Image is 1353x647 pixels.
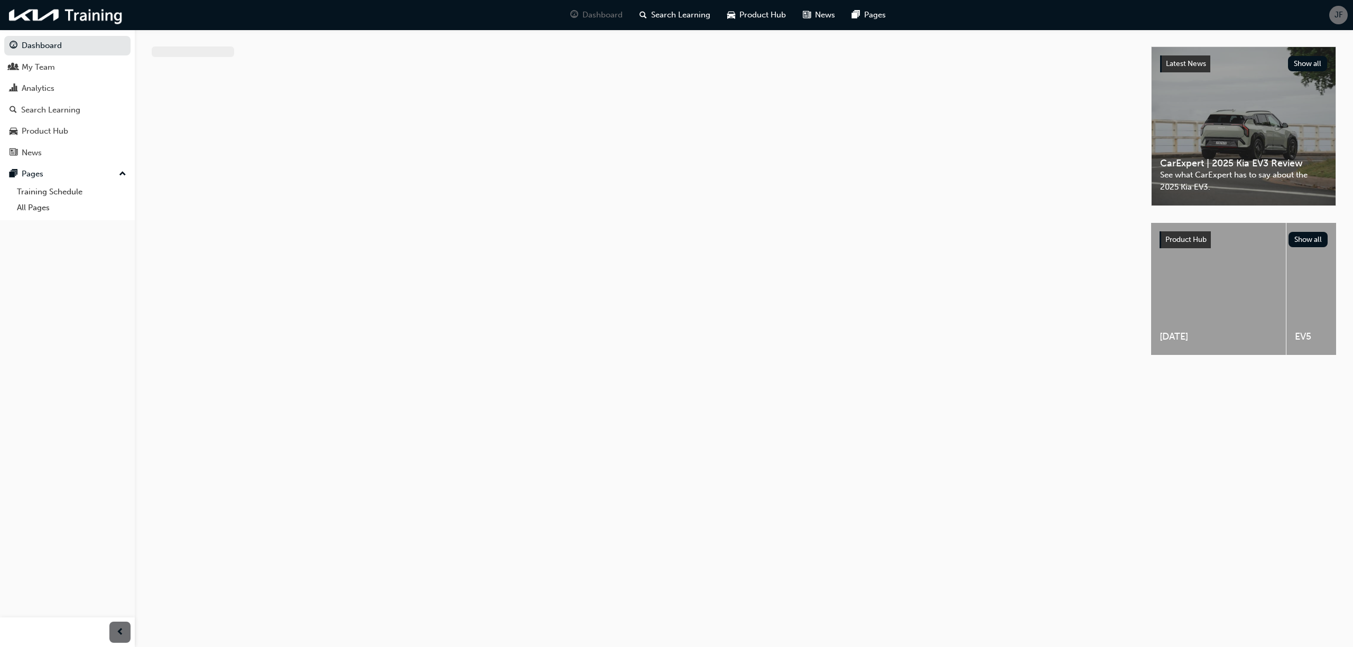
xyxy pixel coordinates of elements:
span: guage-icon [570,8,578,22]
a: Latest NewsShow all [1160,55,1327,72]
span: Dashboard [582,9,623,21]
span: people-icon [10,63,17,72]
div: Search Learning [21,104,80,116]
a: News [4,143,131,163]
span: Pages [864,9,886,21]
a: Analytics [4,79,131,98]
a: car-iconProduct Hub [719,4,794,26]
button: Show all [1288,56,1328,71]
a: Dashboard [4,36,131,55]
span: guage-icon [10,41,17,51]
span: news-icon [10,148,17,158]
span: car-icon [727,8,735,22]
a: pages-iconPages [844,4,894,26]
a: Search Learning [4,100,131,120]
button: Show all [1289,232,1328,247]
span: [DATE] [1160,331,1277,343]
span: See what CarExpert has to say about the 2025 Kia EV3. [1160,169,1327,193]
span: search-icon [10,106,17,115]
span: pages-icon [852,8,860,22]
button: Pages [4,164,131,184]
span: car-icon [10,127,17,136]
a: search-iconSearch Learning [631,4,719,26]
span: Latest News [1166,59,1206,68]
div: My Team [22,61,55,73]
span: Product Hub [739,9,786,21]
a: [DATE] [1151,223,1286,355]
span: up-icon [119,167,126,181]
a: My Team [4,58,131,77]
a: Latest NewsShow allCarExpert | 2025 Kia EV3 ReviewSee what CarExpert has to say about the 2025 Ki... [1151,46,1336,206]
span: pages-icon [10,170,17,179]
span: Product Hub [1165,235,1207,244]
span: chart-icon [10,84,17,93]
div: News [22,147,42,159]
a: Training Schedule [13,184,131,200]
span: prev-icon [116,626,124,639]
a: news-iconNews [794,4,844,26]
div: Analytics [22,82,54,95]
span: Search Learning [651,9,710,21]
span: news-icon [803,8,811,22]
div: Product Hub [22,125,68,137]
a: Product HubShow all [1160,231,1328,248]
span: CarExpert | 2025 Kia EV3 Review [1160,157,1327,170]
span: JF [1335,9,1343,21]
button: JF [1329,6,1348,24]
span: News [815,9,835,21]
img: kia-training [5,4,127,26]
a: All Pages [13,200,131,216]
div: Pages [22,168,43,180]
button: DashboardMy TeamAnalyticsSearch LearningProduct HubNews [4,34,131,164]
span: search-icon [640,8,647,22]
a: Product Hub [4,121,131,141]
a: guage-iconDashboard [562,4,631,26]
